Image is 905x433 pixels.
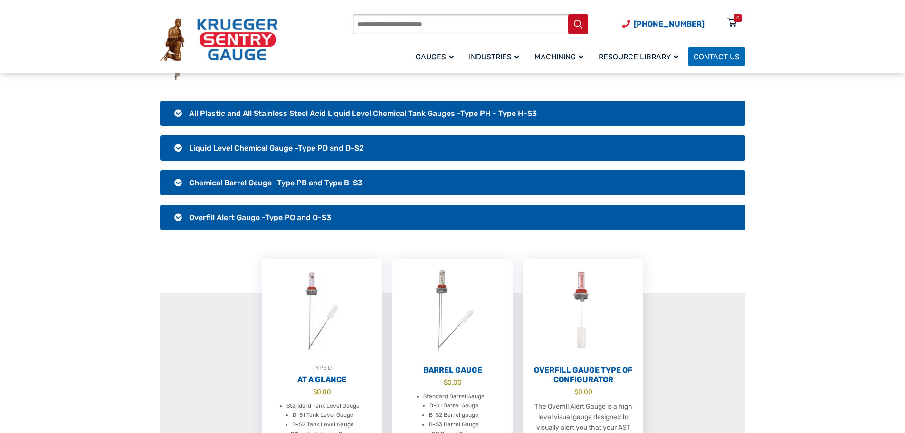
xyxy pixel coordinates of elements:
[469,52,519,61] span: Industries
[463,45,529,67] a: Industries
[410,45,463,67] a: Gauges
[529,45,593,67] a: Machining
[599,52,678,61] span: Resource Library
[416,52,454,61] span: Gauges
[634,19,705,29] span: [PHONE_NUMBER]
[189,109,537,118] span: All Plastic and All Stainless Steel Acid Liquid Level Chemical Tank Gauges -Type PH - Type H-S3
[189,144,364,153] span: Liquid Level Chemical Gauge -Type PD and D-S2
[523,259,643,363] img: Overfill Gauge Type OF Configurator
[292,420,354,430] li: D-S2 Tank Level Gauge
[160,18,278,62] img: Krueger Sentry Gauge
[313,388,331,395] bdi: 0.00
[736,14,739,22] div: 0
[444,378,448,386] span: $
[313,388,317,395] span: $
[444,378,462,386] bdi: 0.00
[429,420,479,430] li: B-S3 Barrel Gauge
[574,388,592,395] bdi: 0.00
[189,213,331,222] span: Overfill Alert Gauge -Type PO and O-S3
[262,363,382,373] div: TYPE D
[574,388,578,395] span: $
[534,52,583,61] span: Machining
[622,18,705,30] a: Phone Number (920) 434-8860
[423,392,485,402] li: Standard Barrel Gauge
[262,375,382,385] h2: At A Glance
[523,366,643,385] h2: Overfill Gauge Type OF Configurator
[688,47,745,66] a: Contact Us
[293,411,353,420] li: D-S1 Tank Level Gauge
[429,411,478,420] li: B-S2 Barrel gauge
[429,401,478,411] li: B-S1 Barrel Gauge
[694,52,740,61] span: Contact Us
[262,259,382,363] img: At A Glance
[189,178,362,187] span: Chemical Barrel Gauge -Type PB and Type B-S3
[593,45,688,67] a: Resource Library
[286,402,360,411] li: Standard Tank Level Gauge
[392,366,513,375] h2: Barrel Gauge
[392,259,513,363] img: Barrel Gauge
